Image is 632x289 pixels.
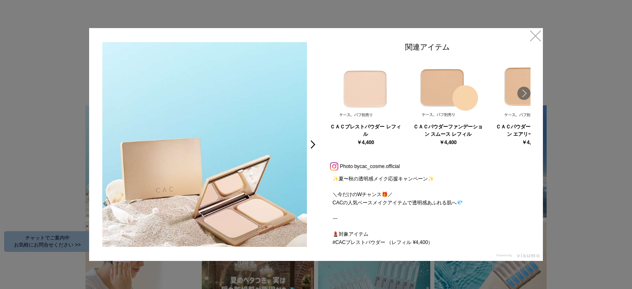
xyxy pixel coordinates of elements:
img: 060211.jpg [500,58,561,120]
div: ＣＡＣパウダーファンデーション エアリー レフィル [494,123,567,138]
a: Next [517,87,531,100]
p: ✨夏〜秋の透明感メイク応援キャンペーン✨ ＼今だけのWチャンス🎁／ CACの人気ベースメイクアイテムで透明感あふれる肌へ💎 ⸻ 💄対象アイテム #CACプレストパウダー （レフィル ¥4,400... [324,175,531,247]
div: ￥4,400 [522,140,539,145]
img: 060201.jpg [417,58,479,120]
div: ￥4,400 [357,140,374,145]
img: e9081310-2036-4442-b715-b141dce655ff-large.jpg [102,42,307,247]
a: × [528,28,543,43]
a: cac_cosme.official [359,163,400,169]
div: ＣＡＣパウダーファンデーション スムース レフィル [412,123,484,138]
div: ＣＡＣプレストパウダー レフィル [329,123,402,138]
span: Photo by [340,161,359,171]
div: 関連アイテム [324,42,531,56]
a: > [309,137,321,152]
img: 060217.jpg [335,58,396,120]
div: ￥4,400 [439,140,457,145]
